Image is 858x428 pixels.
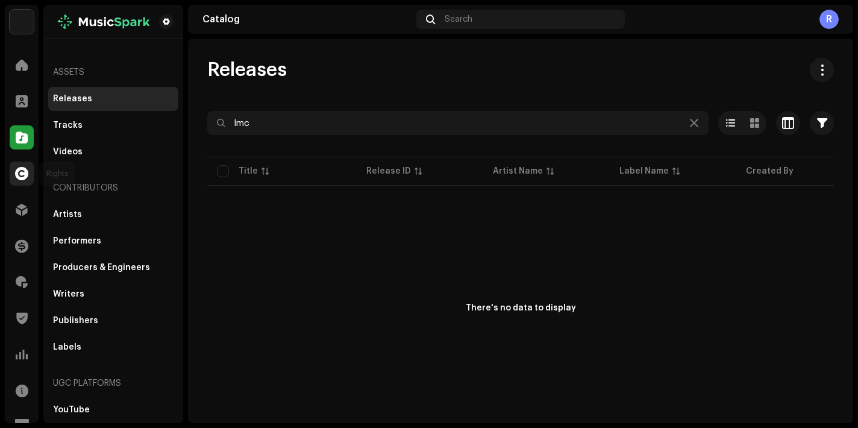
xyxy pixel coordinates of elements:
[48,203,178,227] re-m-nav-item: Artists
[53,94,92,104] div: Releases
[48,398,178,422] re-m-nav-item: YouTube
[202,14,412,24] div: Catalog
[207,111,709,135] input: Search
[53,14,154,29] img: b012e8be-3435-4c6f-a0fa-ef5940768437
[48,309,178,333] re-m-nav-item: Publishers
[48,58,178,87] re-a-nav-header: Assets
[48,369,178,398] re-a-nav-header: UGC Platforms
[48,87,178,111] re-m-nav-item: Releases
[53,263,150,272] div: Producers & Engineers
[48,256,178,280] re-m-nav-item: Producers & Engineers
[207,58,287,82] span: Releases
[48,113,178,137] re-m-nav-item: Tracks
[10,10,34,34] img: bc4c4277-71b2-49c5-abdf-ca4e9d31f9c1
[53,147,83,157] div: Videos
[53,405,90,415] div: YouTube
[48,174,178,203] re-a-nav-header: Contributors
[445,14,472,24] span: Search
[53,342,81,352] div: Labels
[53,316,98,326] div: Publishers
[48,229,178,253] re-m-nav-item: Performers
[48,335,178,359] re-m-nav-item: Labels
[53,236,101,246] div: Performers
[53,121,83,130] div: Tracks
[48,282,178,306] re-m-nav-item: Writers
[819,10,839,29] div: R
[53,210,82,219] div: Artists
[48,140,178,164] re-m-nav-item: Videos
[53,289,84,299] div: Writers
[466,302,576,315] div: There's no data to display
